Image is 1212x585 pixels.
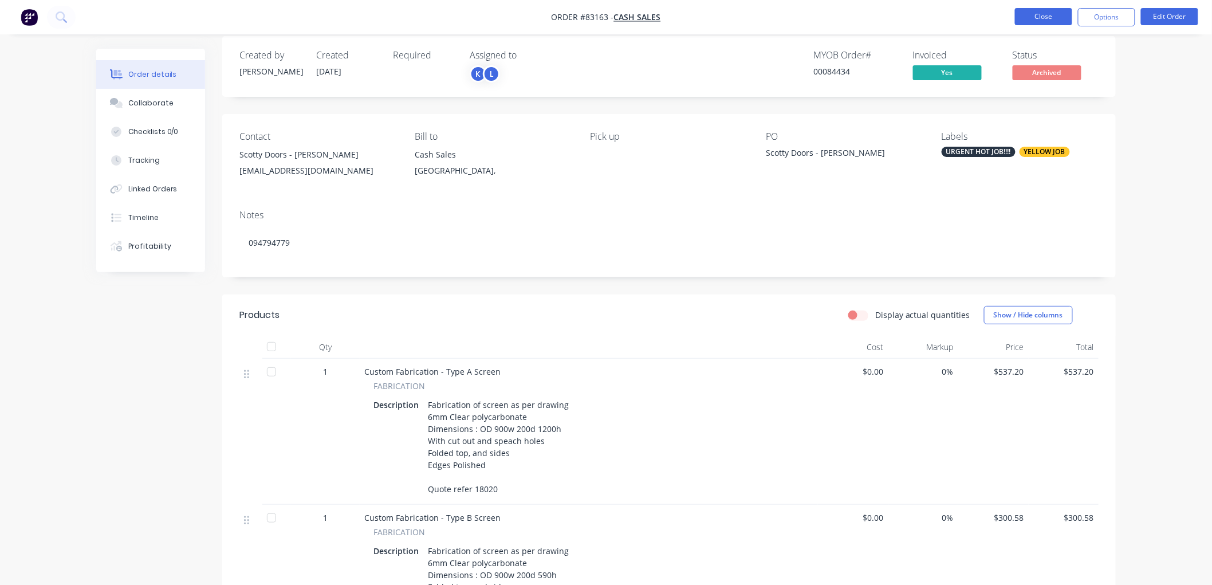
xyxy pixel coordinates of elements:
div: Bill to [415,131,572,142]
button: Close [1015,8,1072,25]
div: Qty [291,336,360,359]
span: $0.00 [823,512,884,524]
div: Contact [239,131,396,142]
div: YELLOW JOB [1020,147,1070,157]
span: Custom Fabrication - Type A Screen [364,366,501,377]
button: Order details [96,60,205,89]
button: Timeline [96,203,205,232]
button: Collaborate [96,89,205,117]
button: Edit Order [1141,8,1198,25]
span: FABRICATION [373,526,425,538]
div: Created by [239,50,302,61]
div: Checklists 0/0 [128,127,179,137]
div: Total [1029,336,1099,359]
div: [PERSON_NAME] [239,65,302,77]
div: K [470,65,487,83]
span: $300.58 [963,512,1024,524]
div: Price [958,336,1029,359]
div: [EMAIL_ADDRESS][DOMAIN_NAME] [239,163,396,179]
span: 0% [893,512,954,524]
span: 0% [893,366,954,378]
div: Markup [888,336,959,359]
button: Checklists 0/0 [96,117,205,146]
div: Cost [818,336,888,359]
div: Scotty Doors - [PERSON_NAME] [766,147,909,163]
div: Cash Sales [415,147,572,163]
a: Cash Sales [614,12,661,23]
div: URGENT HOT JOB!!!! [942,147,1016,157]
div: Assigned to [470,50,584,61]
div: Fabrication of screen as per drawing 6mm Clear polycarbonate Dimensions : OD 900w 200d 1200h With... [423,396,573,497]
span: [DATE] [316,66,341,77]
span: Yes [913,65,982,80]
button: Linked Orders [96,175,205,203]
span: Order #83163 - [552,12,614,23]
div: Order details [128,69,177,80]
span: Archived [1013,65,1081,80]
div: MYOB Order # [813,50,899,61]
div: Scotty Doors - [PERSON_NAME][EMAIL_ADDRESS][DOMAIN_NAME] [239,147,396,183]
button: KL [470,65,500,83]
span: $300.58 [1033,512,1095,524]
span: $537.20 [963,366,1024,378]
div: Tracking [128,155,160,166]
div: Profitability [128,241,171,252]
span: 1 [323,366,328,378]
div: Timeline [128,213,159,223]
button: Tracking [96,146,205,175]
img: Factory [21,9,38,26]
div: Notes [239,210,1099,221]
label: Display actual quantities [875,309,970,321]
div: Labels [942,131,1099,142]
div: Status [1013,50,1099,61]
div: Scotty Doors - [PERSON_NAME] [239,147,396,163]
div: Description [373,396,423,413]
div: Products [239,308,280,322]
div: 094794779 [239,225,1099,260]
div: Created [316,50,379,61]
div: Description [373,543,423,559]
div: L [483,65,500,83]
div: Invoiced [913,50,999,61]
div: Cash Sales[GEOGRAPHIC_DATA], [415,147,572,183]
span: Custom Fabrication - Type B Screen [364,512,501,523]
div: [GEOGRAPHIC_DATA], [415,163,572,179]
button: Show / Hide columns [984,306,1073,324]
button: Options [1078,8,1135,26]
div: Pick up [591,131,747,142]
button: Profitability [96,232,205,261]
div: Collaborate [128,98,174,108]
div: Linked Orders [128,184,178,194]
div: PO [766,131,923,142]
div: Required [393,50,456,61]
span: FABRICATION [373,380,425,392]
span: $0.00 [823,366,884,378]
span: 1 [323,512,328,524]
span: $537.20 [1033,366,1095,378]
div: 00084434 [813,65,899,77]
